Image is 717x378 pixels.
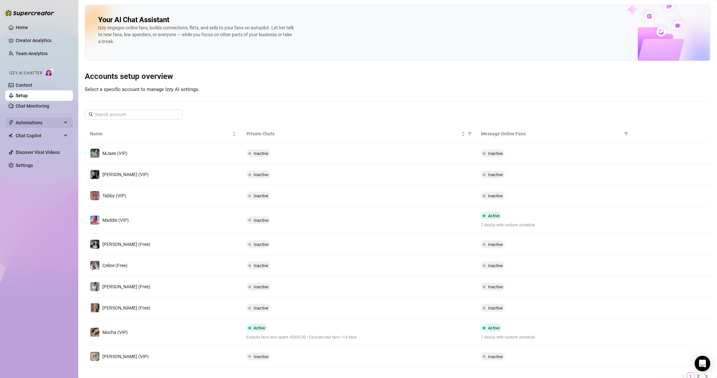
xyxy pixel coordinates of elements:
img: logo-BBDzfeDw.svg [5,10,54,16]
h3: Accounts setup overview [85,71,710,82]
img: Ellie (VIP) [90,352,99,361]
span: Inactive [488,193,503,198]
span: Inactive [488,284,503,289]
span: 7 day(s) with custom schedule [481,334,627,340]
span: Inactive [254,284,268,289]
span: filter [468,132,472,136]
span: Tabby (VIP) [102,193,126,198]
div: Izzy engages online fans, builds connections, flirts, and sells to your fans on autopilot. Let he... [98,24,294,45]
th: Private Chats [241,125,476,143]
img: Kennedy (Free) [90,282,99,291]
th: Name [85,125,241,143]
span: thunderbolt [8,120,14,125]
span: Chat Copilot [16,130,62,141]
span: Izzy AI Chatter [9,70,42,76]
span: [PERSON_NAME] (Free) [102,305,150,310]
span: Maddie (VIP) [102,218,129,223]
a: Home [16,25,28,30]
span: filter [623,129,630,139]
span: Inactive [254,218,268,223]
img: Maddie (VIP) [90,216,99,225]
img: AI Chatter [45,68,55,77]
span: Inactive [254,242,268,247]
span: [PERSON_NAME] (Free) [102,242,150,247]
span: Inactive [488,263,503,268]
img: Ellie (Free) [90,303,99,312]
span: filter [467,129,473,139]
a: Setup [16,93,28,98]
img: Celine (Free) [90,261,99,270]
span: [PERSON_NAME] (VIP) [102,172,149,177]
span: Inactive [488,172,503,177]
span: Active [254,325,265,330]
div: Open Intercom Messenger [695,356,710,371]
span: Name [90,130,231,137]
a: Settings [16,163,33,168]
img: Tabby (VIP) [90,191,99,200]
span: Inactive [254,306,268,310]
a: Content [16,83,32,88]
span: Inactive [254,151,268,156]
span: Inactive [488,306,503,310]
span: [PERSON_NAME] (Free) [102,284,150,289]
img: Maddie (Free) [90,240,99,249]
span: search [89,112,93,117]
span: Private Chats [246,130,460,137]
span: Exclude fans who spent >$300.00 • Exclude new fans <14 days [246,334,471,340]
span: Celine (Free) [102,263,127,268]
span: filter [624,132,628,136]
span: Mocha (VIP) [102,330,128,335]
span: [PERSON_NAME] (VIP) [102,354,149,359]
span: Message Online Fans [481,130,622,137]
span: Inactive [254,193,268,198]
input: Search account [95,111,173,118]
span: Active [488,325,500,330]
span: Inactive [488,151,503,156]
span: Inactive [488,242,503,247]
a: Discover Viral Videos [16,150,60,155]
img: Chat Copilot [8,133,13,138]
h2: Your AI Chat Assistant [98,15,169,24]
a: Team Analytics [16,51,48,56]
span: MJaee (VIP) [102,151,127,156]
span: Automations [16,117,62,128]
span: Inactive [254,354,268,359]
a: Creator Analytics [16,35,68,46]
span: Active [488,213,500,218]
span: Inactive [254,263,268,268]
span: Select a specific account to manage Izzy AI settings. [85,86,200,92]
span: Inactive [254,172,268,177]
img: Kennedy (VIP) [90,170,99,179]
span: 7 day(s) with custom schedule [481,222,627,228]
span: Inactive [488,354,503,359]
a: Chat Monitoring [16,103,49,109]
img: MJaee (VIP) [90,149,99,158]
img: Mocha (VIP) [90,328,99,337]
